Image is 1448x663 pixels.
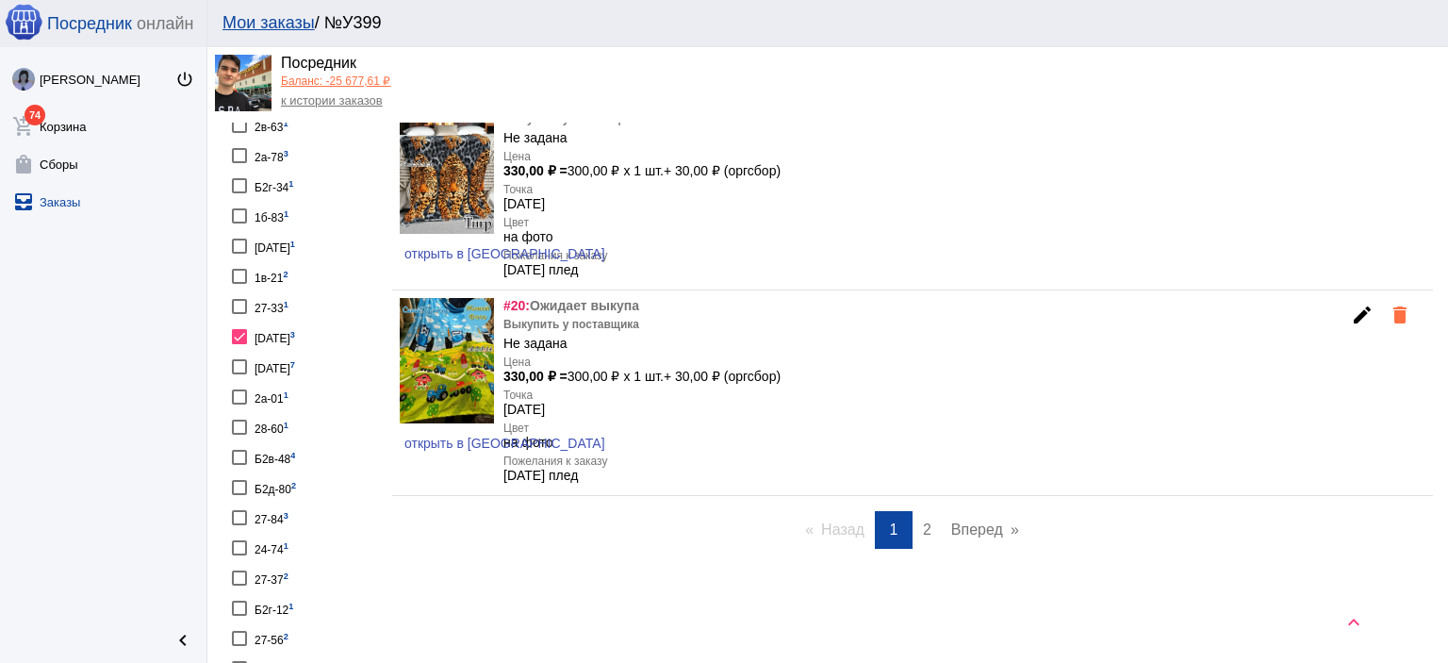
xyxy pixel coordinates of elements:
[281,93,383,108] a: к истории заказов
[255,625,288,651] div: 27-56
[222,13,315,32] a: Мои заказы
[284,421,288,430] small: 1
[284,209,288,219] small: 1
[175,70,194,89] mat-icon: power_settings_new
[281,75,390,88] a: Баланс: -25 677,61 ₽
[1351,304,1374,326] mat-icon: edit
[255,535,288,560] div: 24-74
[137,14,193,34] span: онлайн
[503,356,781,369] label: Цена
[12,115,35,138] mat-icon: add_shopping_cart
[503,163,781,178] div: 300,00 ₽ x 1 шт. + 30,00 ₽ (оргсбор)
[503,183,545,196] label: Точка
[281,55,390,75] div: Посредник
[255,263,288,289] div: 1в-21
[290,451,295,460] small: 4
[1389,304,1411,326] mat-icon: delete
[40,73,175,87] div: [PERSON_NAME]
[404,246,605,261] span: открыть в [GEOGRAPHIC_DATA]
[284,572,288,581] small: 2
[284,511,288,521] small: 3
[400,92,494,234] img: 4uIku54zXouWxChDM5b4kta8qkUf30KNBrO-5-QIaXk75Itx01W1XXE_KrZhrTnbXu41ygpLvD1BM2PpOBbUjXFC.jpg
[400,426,610,460] a: открыть в [GEOGRAPHIC_DATA]
[503,150,781,163] label: Цена
[284,149,288,158] small: 3
[12,153,35,175] mat-icon: shopping_bag
[503,422,552,435] label: Цвет
[530,298,639,313] span: Ожидает выкупа
[255,173,293,198] div: Б2г-34
[255,293,288,319] div: 27-33
[255,474,296,500] div: Б2д-80
[255,203,288,228] div: 1б-83
[284,632,288,641] small: 2
[255,354,295,379] div: [DATE]
[821,522,864,538] span: Назад
[503,318,639,331] div: Выкупить у поставщика
[255,384,288,409] div: 2а-01
[392,511,1433,549] ul: Pagination
[12,191,35,213] mat-icon: all_inbox
[503,196,545,211] div: [DATE]
[255,565,288,590] div: 27-37
[503,389,545,402] label: Точка
[283,119,288,128] small: 1
[503,336,567,351] div: Не задана
[503,163,568,178] b: 330,00 ₽ =
[503,369,781,384] div: 300,00 ₽ x 1 шт. + 30,00 ₽ (оргсбор)
[503,402,545,417] div: [DATE]
[503,298,530,313] span: #20:
[503,455,607,468] label: Пожелания к заказу
[255,112,288,138] div: 2в-63
[255,444,295,470] div: Б2в-48
[923,522,931,538] span: 2
[503,468,607,483] div: [DATE] плед
[290,330,295,340] small: 3
[290,240,295,249] small: 1
[283,270,288,279] small: 2
[400,298,494,423] img: V2P1hQsm6i0iWfQB9dUwI9Y3YchBqhnd0S372CNGVu8FQTe24I1eZUqWUoO5MAKnNsH5jCgNJT17_tr7YZj1scft.jpg
[284,300,288,309] small: 1
[255,505,288,530] div: 27-84
[503,216,552,229] label: Цвет
[288,602,293,611] small: 1
[288,179,293,189] small: 1
[503,130,567,145] div: Не задана
[291,481,296,490] small: 2
[255,323,295,349] div: [DATE]
[284,541,288,551] small: 1
[255,233,295,258] div: [DATE]
[1342,611,1365,634] mat-icon: keyboard_arrow_up
[290,360,295,370] small: 7
[503,369,568,384] b: 330,00 ₽ =
[255,595,293,621] div: Б2г-12
[5,3,42,41] img: apple-icon-60x60.png
[400,237,610,271] a: открыть в [GEOGRAPHIC_DATA]
[12,68,35,91] img: wofnKqjZjwknS0_OYP7zLjFh3QNdI9Ftwk5VoexNpznxyHik7RWpL8V33ZpYvntVjNFgR1eC.jpg
[255,414,288,439] div: 28-60
[942,511,1028,549] a: Вперед page
[284,390,288,400] small: 1
[172,629,194,652] mat-icon: chevron_left
[215,55,271,111] img: Q24LwM2xnWNEg9GWdVHmi0t4mD_yciabf3IL6FeUV8SqS53i_mmw9RN_pSTX6r7fbcHdZUyanFkpxPw031ze5DbT.jpg
[222,13,1414,33] div: / №У399
[890,522,898,538] span: 1
[503,229,552,244] div: на фото
[47,14,132,34] span: Посредник
[404,436,605,451] span: открыть в [GEOGRAPHIC_DATA]
[255,142,288,168] div: 2а-78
